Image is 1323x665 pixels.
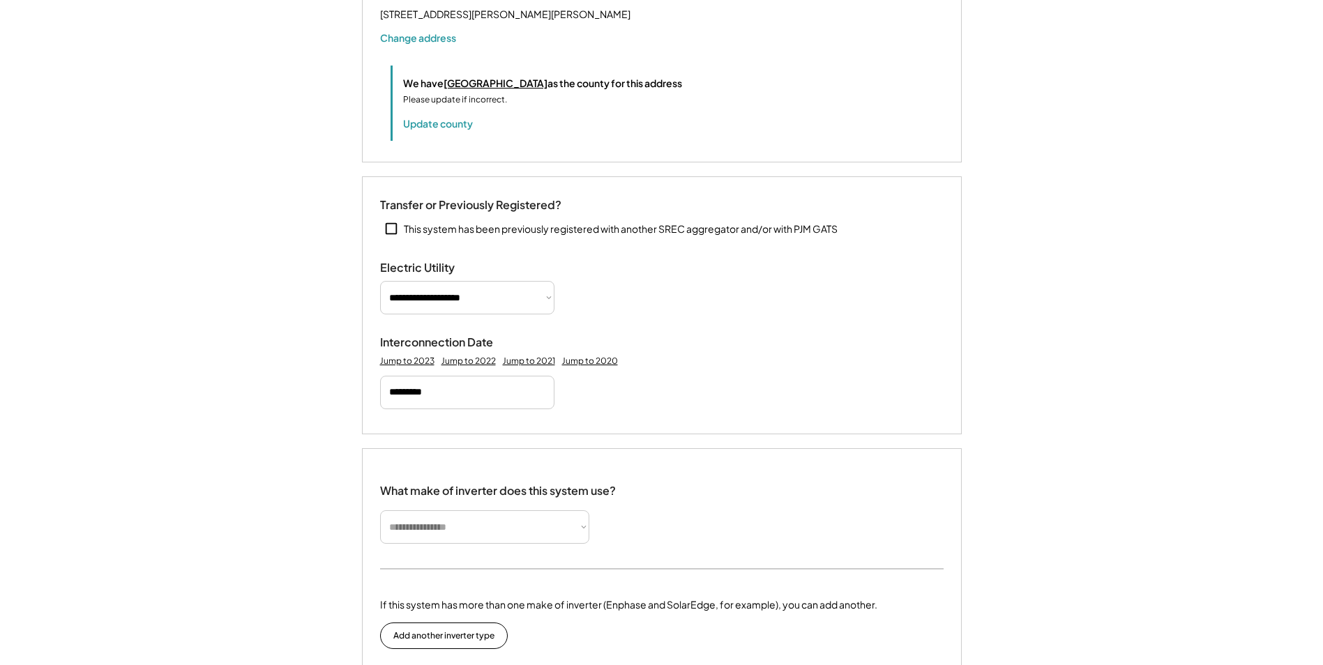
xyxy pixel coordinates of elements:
[503,356,555,367] div: Jump to 2021
[380,597,877,612] div: If this system has more than one make of inverter (Enphase and SolarEdge, for example), you can a...
[380,335,520,350] div: Interconnection Date
[380,31,456,45] button: Change address
[380,198,561,213] div: Transfer or Previously Registered?
[562,356,618,367] div: Jump to 2020
[380,261,520,275] div: Electric Utility
[444,77,547,89] u: [GEOGRAPHIC_DATA]
[380,622,508,649] button: Add another inverter type
[403,93,507,106] div: Please update if incorrect.
[403,76,682,91] div: We have as the county for this address
[403,116,473,130] button: Update county
[404,222,838,236] div: This system has been previously registered with another SREC aggregator and/or with PJM GATS
[380,356,434,367] div: Jump to 2023
[380,6,630,23] div: [STREET_ADDRESS][PERSON_NAME][PERSON_NAME]
[380,470,616,501] div: What make of inverter does this system use?
[441,356,496,367] div: Jump to 2022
